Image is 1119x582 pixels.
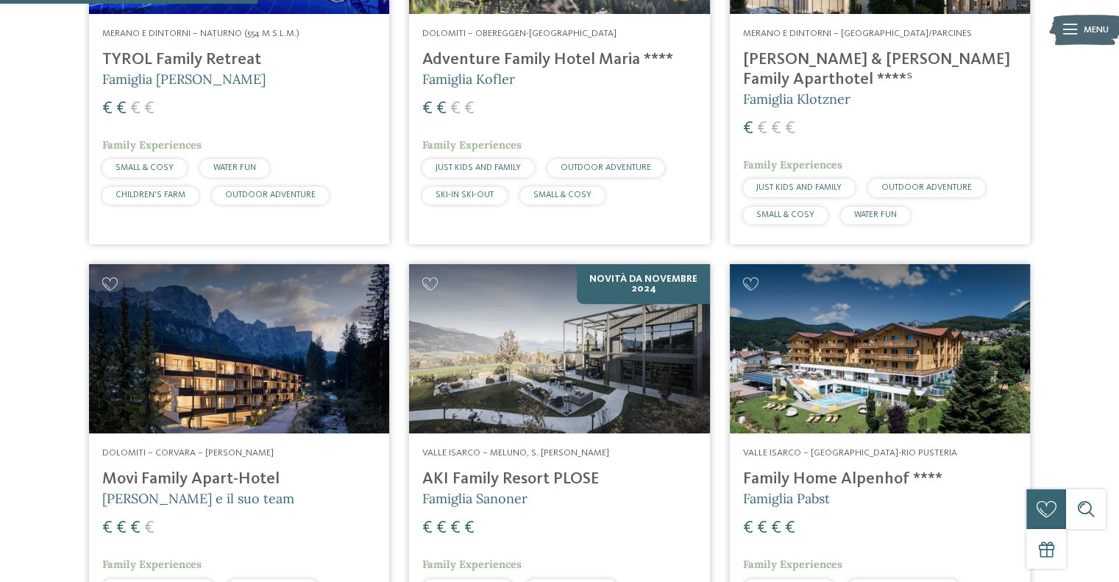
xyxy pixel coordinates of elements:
h4: Movi Family Apart-Hotel [102,469,376,489]
span: € [464,519,475,537]
span: SMALL & COSY [533,191,592,199]
span: WATER FUN [854,210,897,219]
span: € [422,519,433,537]
span: € [422,100,433,118]
span: Merano e dintorni – [GEOGRAPHIC_DATA]/Parcines [743,29,972,38]
img: Cercate un hotel per famiglie? Qui troverete solo i migliori! [409,264,709,433]
h4: AKI Family Resort PLOSE [422,469,696,489]
span: SMALL & COSY [116,163,174,172]
span: Famiglia Kofler [422,71,515,88]
span: € [743,519,753,537]
span: € [144,100,154,118]
span: Family Experiences [102,558,202,571]
h4: Adventure Family Hotel Maria **** [422,50,696,70]
span: € [102,519,113,537]
span: Famiglia Pabst [743,490,830,507]
span: € [436,519,447,537]
span: Famiglia [PERSON_NAME] [102,71,266,88]
span: € [757,120,767,138]
span: WATER FUN [213,163,256,172]
span: Merano e dintorni – Naturno (554 m s.l.m.) [102,29,299,38]
h4: Family Home Alpenhof **** [743,469,1017,489]
span: [PERSON_NAME] e il suo team [102,490,294,507]
span: Dolomiti – Obereggen-[GEOGRAPHIC_DATA] [422,29,617,38]
span: Family Experiences [422,558,522,571]
span: SKI-IN SKI-OUT [436,191,494,199]
span: OUTDOOR ADVENTURE [561,163,651,172]
span: JUST KIDS AND FAMILY [756,183,842,192]
span: € [771,120,781,138]
span: SMALL & COSY [756,210,814,219]
span: € [785,519,795,537]
span: € [436,100,447,118]
h4: [PERSON_NAME] & [PERSON_NAME] Family Aparthotel ****ˢ [743,50,1017,90]
span: € [450,519,461,537]
span: € [757,519,767,537]
span: Dolomiti – Corvara – [PERSON_NAME] [102,448,274,458]
span: € [771,519,781,537]
span: Famiglia Klotzner [743,91,850,107]
img: Family Home Alpenhof **** [730,264,1030,433]
span: Family Experiences [743,158,842,171]
span: € [464,100,475,118]
span: Family Experiences [422,138,522,152]
span: Family Experiences [102,138,202,152]
span: OUTDOOR ADVENTURE [225,191,316,199]
span: JUST KIDS AND FAMILY [436,163,521,172]
span: CHILDREN’S FARM [116,191,185,199]
span: Valle Isarco – [GEOGRAPHIC_DATA]-Rio Pusteria [743,448,957,458]
span: € [144,519,154,537]
h4: TYROL Family Retreat [102,50,376,70]
span: € [130,519,141,537]
span: € [450,100,461,118]
span: € [130,100,141,118]
span: € [116,100,127,118]
span: € [102,100,113,118]
span: Valle Isarco – Meluno, S. [PERSON_NAME] [422,448,609,458]
span: Family Experiences [743,558,842,571]
span: € [116,519,127,537]
span: Famiglia Sanoner [422,490,527,507]
img: Cercate un hotel per famiglie? Qui troverete solo i migliori! [89,264,389,433]
span: OUTDOOR ADVENTURE [881,183,972,192]
span: € [743,120,753,138]
span: € [785,120,795,138]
